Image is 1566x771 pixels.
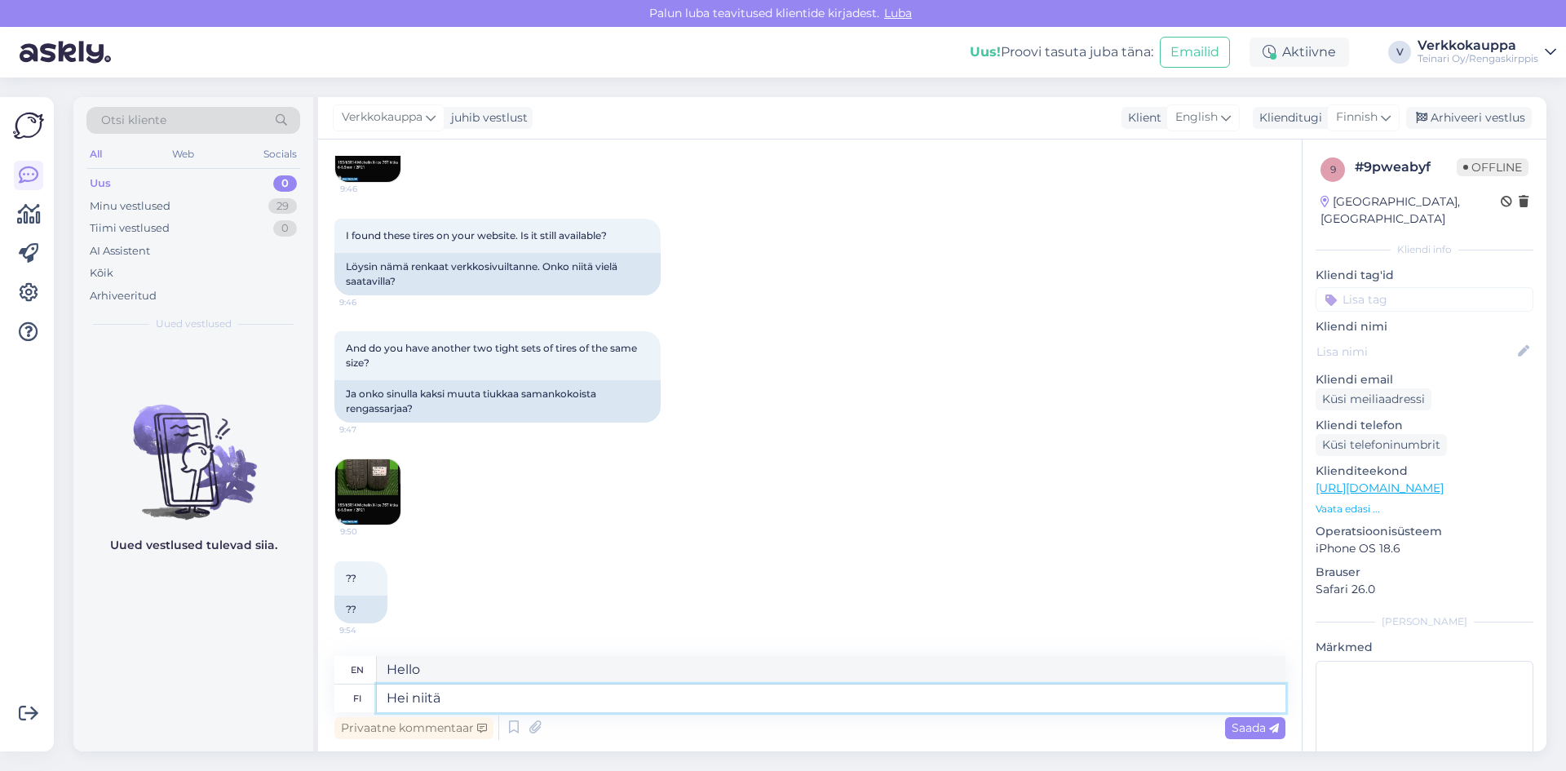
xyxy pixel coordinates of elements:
div: Verkkokauppa [1418,39,1538,52]
div: Küsi meiliaadressi [1316,388,1431,410]
div: 29 [268,198,297,215]
span: 9 [1330,163,1336,175]
a: [URL][DOMAIN_NAME] [1316,481,1444,495]
span: 9:47 [339,423,400,436]
div: 0 [273,175,297,192]
span: Luba [879,6,917,20]
p: Kliendi telefon [1316,417,1533,434]
p: Brauser [1316,564,1533,581]
div: Kliendi info [1316,242,1533,257]
b: Uus! [970,44,1001,60]
span: 9:50 [340,525,401,538]
span: 9:46 [340,183,401,195]
div: Socials [260,144,300,165]
div: Klienditugi [1253,109,1322,126]
span: Offline [1457,158,1528,176]
span: 9:54 [339,624,400,636]
div: [GEOGRAPHIC_DATA], [GEOGRAPHIC_DATA] [1320,193,1501,228]
img: Attachment [335,459,400,525]
p: Kliendi email [1316,371,1533,388]
div: Teinari Oy/Rengaskirppis [1418,52,1538,65]
span: English [1175,109,1218,126]
div: Klient [1121,109,1161,126]
p: iPhone OS 18.6 [1316,540,1533,557]
span: Finnish [1336,109,1378,126]
div: Uus [90,175,111,192]
div: fi [353,685,361,712]
div: Kõik [90,265,113,281]
div: Proovi tasuta juba täna: [970,42,1153,62]
div: Tiimi vestlused [90,220,170,237]
div: en [351,656,364,684]
p: Vaata edasi ... [1316,502,1533,516]
div: # 9pweabyf [1355,157,1457,177]
button: Emailid [1160,37,1230,68]
div: Arhiveeri vestlus [1406,107,1532,129]
div: Minu vestlused [90,198,170,215]
span: Otsi kliente [101,112,166,129]
a: VerkkokauppaTeinari Oy/Rengaskirppis [1418,39,1556,65]
div: [PERSON_NAME] [1316,614,1533,629]
div: AI Assistent [90,243,150,259]
div: All [86,144,105,165]
p: Kliendi tag'id [1316,267,1533,284]
img: No chats [73,375,313,522]
p: Safari 26.0 [1316,581,1533,598]
div: juhib vestlust [445,109,528,126]
textarea: Hello [377,656,1285,684]
span: Saada [1232,720,1279,735]
div: Arhiveeritud [90,288,157,304]
div: Ja onko sinulla kaksi muuta tiukkaa samankokoista rengassarjaa? [334,380,661,423]
span: 9:46 [339,296,400,308]
div: Privaatne kommentaar [334,717,493,739]
span: Uued vestlused [156,317,232,331]
div: 0 [273,220,297,237]
span: I found these tires on your website. Is it still available? [346,229,607,241]
p: Kliendi nimi [1316,318,1533,335]
div: Küsi telefoninumbrit [1316,434,1447,456]
p: Klienditeekond [1316,463,1533,480]
span: Verkkokauppa [342,109,422,126]
div: ?? [334,596,387,623]
div: Löysin nämä renkaat verkkosivuiltanne. Onko niitä vielä saatavilla? [334,253,661,295]
div: Web [169,144,197,165]
input: Lisa tag [1316,287,1533,312]
textarea: Hei niitä [377,685,1285,712]
p: Uued vestlused tulevad siia. [110,537,277,554]
span: And do you have another two tight sets of tires of the same size? [346,342,639,369]
div: V [1388,41,1411,64]
p: Operatsioonisüsteem [1316,523,1533,540]
img: Askly Logo [13,110,44,141]
p: Märkmed [1316,639,1533,656]
input: Lisa nimi [1316,343,1515,361]
span: ?? [346,572,356,584]
div: Aktiivne [1250,38,1349,67]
